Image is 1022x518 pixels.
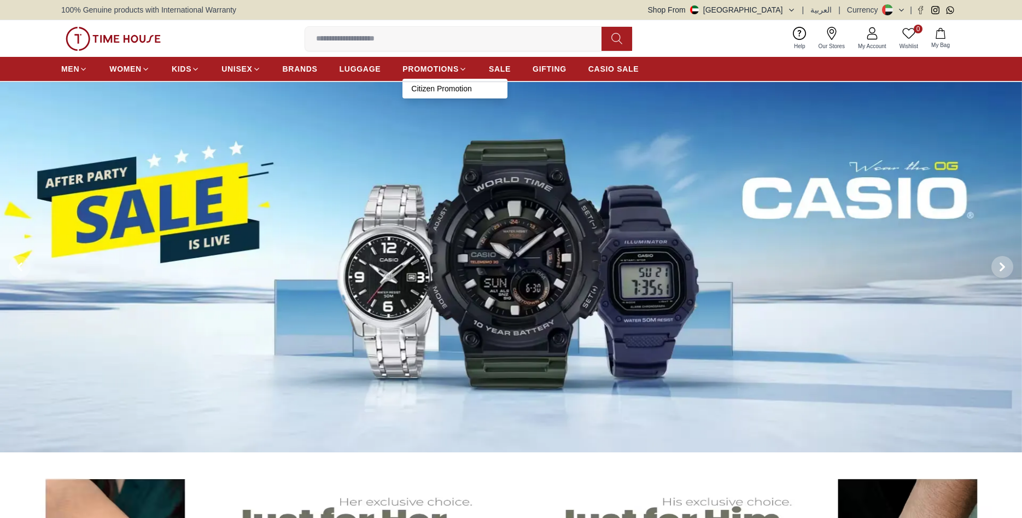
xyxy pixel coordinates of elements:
[838,4,840,15] span: |
[172,63,191,74] span: KIDS
[283,59,318,79] a: BRANDS
[402,59,467,79] a: PROMOTIONS
[787,25,812,53] a: Help
[66,27,161,51] img: ...
[172,59,200,79] a: KIDS
[533,63,567,74] span: GIFTING
[925,26,956,51] button: My Bag
[690,5,699,14] img: United Arab Emirates
[283,63,318,74] span: BRANDS
[489,63,511,74] span: SALE
[931,6,939,14] a: Instagram
[814,42,849,50] span: Our Stores
[895,42,922,50] span: Wishlist
[847,4,883,15] div: Currency
[893,25,925,53] a: 0Wishlist
[340,63,381,74] span: LUGGAGE
[910,4,912,15] span: |
[61,4,236,15] span: 100% Genuine products with International Warranty
[946,6,954,14] a: Whatsapp
[109,63,142,74] span: WOMEN
[221,63,252,74] span: UNISEX
[109,59,150,79] a: WOMEN
[802,4,804,15] span: |
[916,6,925,14] a: Facebook
[790,42,810,50] span: Help
[411,83,499,94] a: Citizen Promotion
[812,25,851,53] a: Our Stores
[927,41,954,49] span: My Bag
[340,59,381,79] a: LUGGAGE
[588,63,639,74] span: CASIO SALE
[914,25,922,33] span: 0
[810,4,832,15] button: العربية
[854,42,891,50] span: My Account
[61,63,79,74] span: MEN
[533,59,567,79] a: GIFTING
[648,4,796,15] button: Shop From[GEOGRAPHIC_DATA]
[61,59,87,79] a: MEN
[489,59,511,79] a: SALE
[588,59,639,79] a: CASIO SALE
[221,59,260,79] a: UNISEX
[402,63,459,74] span: PROMOTIONS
